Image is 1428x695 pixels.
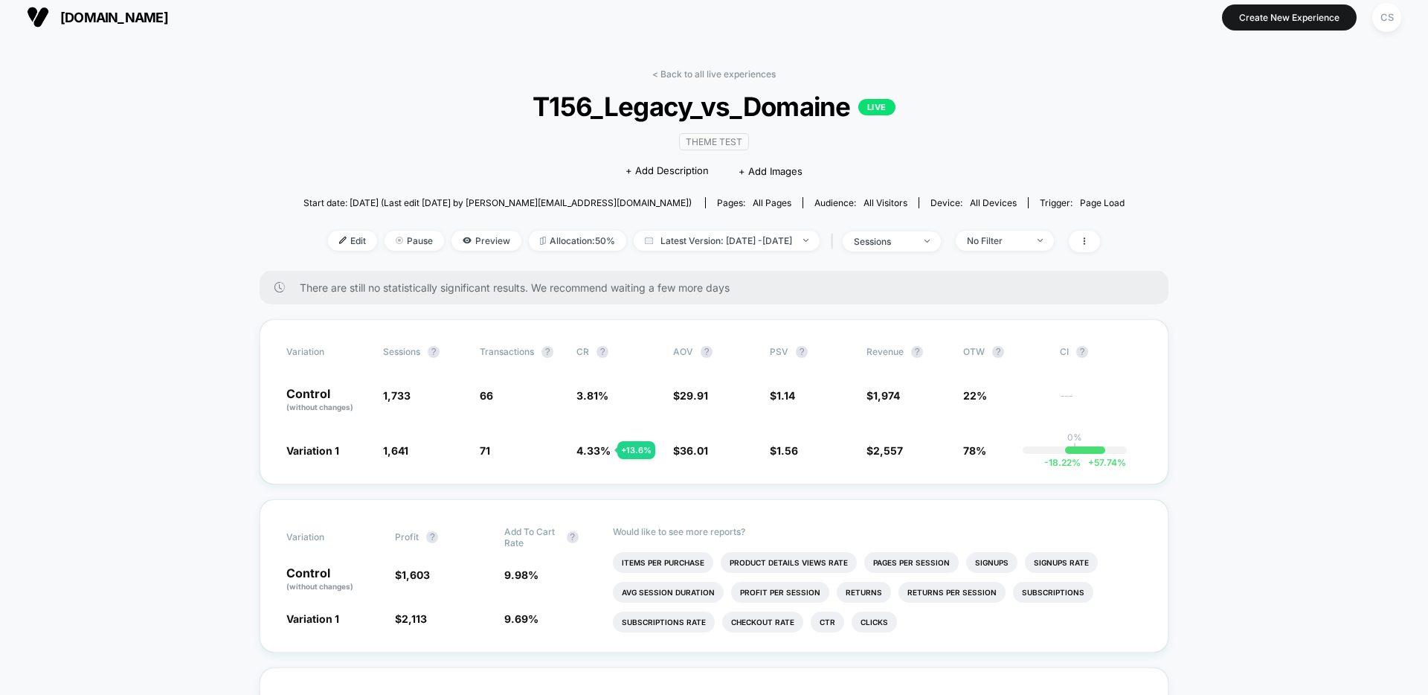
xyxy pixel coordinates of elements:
[673,389,708,402] span: $
[286,444,339,457] span: Variation 1
[1025,552,1098,573] li: Signups Rate
[617,441,655,459] div: + 13.6 %
[1038,239,1043,242] img: end
[717,197,791,208] div: Pages:
[540,237,546,245] img: rebalance
[753,197,791,208] span: all pages
[451,231,521,251] span: Preview
[1073,443,1076,454] p: |
[739,165,803,177] span: + Add Images
[613,612,715,632] li: Subscriptions Rate
[866,389,900,402] span: $
[300,281,1139,294] span: There are still no statistically significant results. We recommend waiting a few more days
[303,197,692,208] span: Start date: [DATE] (Last edit [DATE] by [PERSON_NAME][EMAIL_ADDRESS][DOMAIN_NAME])
[803,239,808,242] img: end
[866,444,903,457] span: $
[673,346,693,357] span: AOV
[504,526,559,548] span: Add To Cart Rate
[854,236,913,247] div: sessions
[480,444,490,457] span: 71
[770,444,798,457] span: $
[402,612,427,625] span: 2,113
[1088,457,1094,468] span: +
[864,552,959,573] li: Pages Per Session
[395,612,427,625] span: $
[796,346,808,358] button: ?
[827,231,843,252] span: |
[679,133,749,150] span: Theme Test
[721,552,857,573] li: Product Details Views Rate
[898,582,1006,603] li: Returns Per Session
[576,389,608,402] span: 3.81 %
[863,197,907,208] span: All Visitors
[402,569,430,581] span: 1,603
[286,388,368,413] p: Control
[873,444,903,457] span: 2,557
[576,346,589,357] span: CR
[963,346,1045,358] span: OTW
[680,389,708,402] span: 29.91
[837,582,891,603] li: Returns
[613,582,724,603] li: Avg Session Duration
[541,346,553,358] button: ?
[770,346,788,357] span: PSV
[480,346,534,357] span: Transactions
[383,346,420,357] span: Sessions
[858,99,895,115] p: LIVE
[286,526,368,548] span: Variation
[22,5,173,29] button: [DOMAIN_NAME]
[1080,197,1125,208] span: Page Load
[634,231,820,251] span: Latest Version: [DATE] - [DATE]
[873,389,900,402] span: 1,974
[428,346,440,358] button: ?
[1372,3,1401,32] div: CS
[770,389,795,402] span: $
[480,389,493,402] span: 66
[963,444,986,457] span: 78%
[286,346,368,358] span: Variation
[27,6,49,28] img: Visually logo
[613,552,713,573] li: Items Per Purchase
[426,531,438,543] button: ?
[967,235,1026,246] div: No Filter
[286,403,353,411] span: (without changes)
[613,526,1142,537] p: Would like to see more reports?
[1076,346,1088,358] button: ?
[385,231,444,251] span: Pause
[1013,582,1093,603] li: Subscriptions
[286,567,380,592] p: Control
[1044,457,1081,468] span: -18.22 %
[680,444,708,457] span: 36.01
[1067,432,1082,443] p: 0%
[396,237,403,244] img: end
[911,346,923,358] button: ?
[286,612,339,625] span: Variation 1
[924,240,930,243] img: end
[814,197,907,208] div: Audience:
[596,346,608,358] button: ?
[344,91,1083,122] span: T156_Legacy_vs_Domaine
[339,237,347,244] img: edit
[919,197,1028,208] span: Device:
[673,444,708,457] span: $
[1368,2,1406,33] button: CS
[776,444,798,457] span: 1.56
[383,444,408,457] span: 1,641
[286,582,353,591] span: (without changes)
[776,389,795,402] span: 1.14
[652,68,776,80] a: < Back to all live experiences
[722,612,803,632] li: Checkout Rate
[970,197,1017,208] span: all devices
[645,237,653,244] img: calendar
[992,346,1004,358] button: ?
[567,531,579,543] button: ?
[1040,197,1125,208] div: Trigger:
[1060,346,1142,358] span: CI
[963,389,987,402] span: 22%
[60,10,168,25] span: [DOMAIN_NAME]
[529,231,626,251] span: Allocation: 50%
[1222,4,1357,31] button: Create New Experience
[328,231,377,251] span: Edit
[966,552,1017,573] li: Signups
[1081,457,1126,468] span: 57.74 %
